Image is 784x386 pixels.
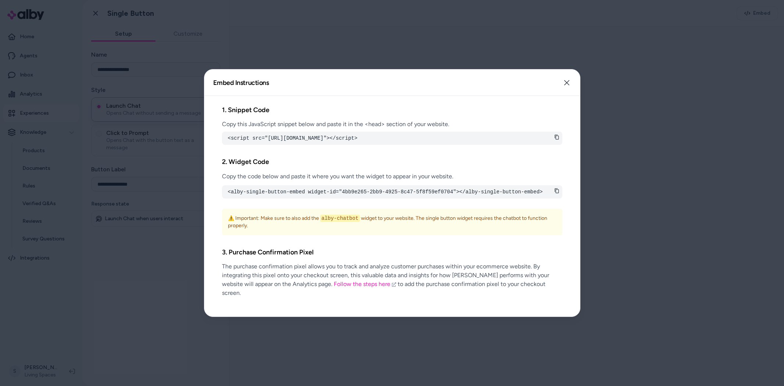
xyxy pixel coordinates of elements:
[222,105,562,115] h2: 1. Snippet Code
[222,172,562,181] p: Copy the code below and paste it where you want the widget to appear in your website.
[228,135,556,142] pre: <script src="[URL][DOMAIN_NAME]"></script>
[228,215,556,229] p: ⚠️ Important: Make sure to also add the widget to your website. The single button widget requires...
[213,79,269,86] h2: Embed Instructions
[320,215,360,222] code: alby-chatbot
[222,157,562,167] h2: 2. Widget Code
[222,247,562,258] h2: 3. Purchase Confirmation Pixel
[228,188,556,196] pre: <alby-single-button-embed widget-id="4bb9e265-2bb9-4925-8c47-5f8f59ef0704"></alby-single-button-e...
[222,120,562,129] p: Copy this JavaScript snippet below and paste it in the <head> section of your website.
[334,280,396,287] a: Follow the steps here
[222,262,562,297] p: The purchase confirmation pixel allows you to track and analyze customer purchases within your ec...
